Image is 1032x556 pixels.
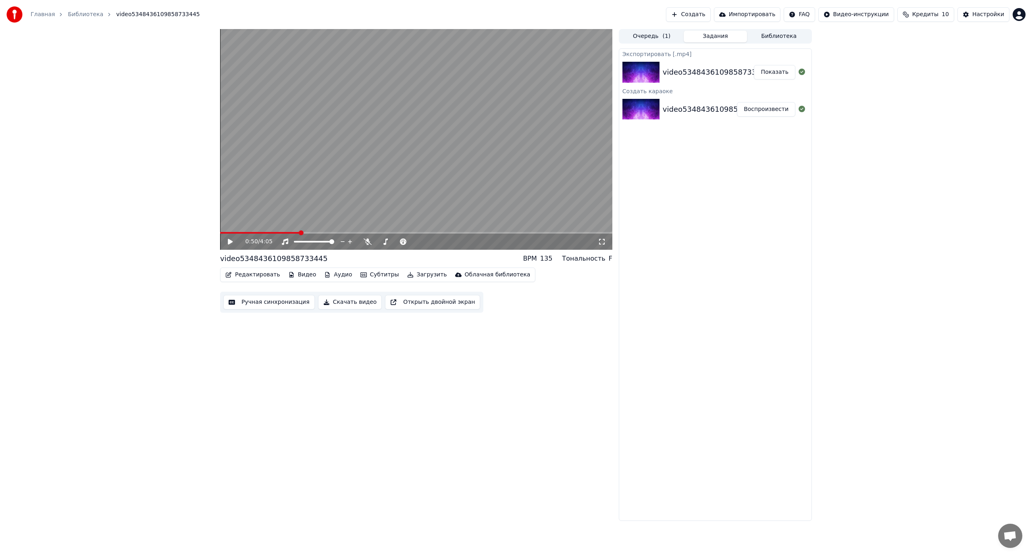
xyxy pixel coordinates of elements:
div: video5348436109858733445 [663,104,770,115]
button: Скачать видео [318,295,382,309]
button: Субтитры [357,269,402,280]
div: Создать караоке [619,86,811,96]
button: Показать [754,65,795,79]
div: F [609,254,612,263]
button: FAQ [784,7,815,22]
span: video5348436109858733445 [116,10,200,19]
button: Задания [684,31,747,42]
a: Главная [31,10,55,19]
div: Тональность [562,254,605,263]
button: Открыть двойной экран [385,295,480,309]
button: Редактировать [222,269,283,280]
div: BPM [523,254,537,263]
img: youka [6,6,23,23]
button: Библиотека [747,31,811,42]
button: Импортировать [714,7,781,22]
div: / [246,238,265,246]
nav: breadcrumb [31,10,200,19]
button: Кредиты10 [897,7,954,22]
span: ( 1 ) [662,32,670,40]
button: Загрузить [404,269,450,280]
button: Воспроизвести [737,102,795,117]
div: Облачная библиотека [465,271,531,279]
span: 0:50 [246,238,258,246]
button: Очередь [620,31,684,42]
div: Настройки [972,10,1004,19]
a: Библиотека [68,10,103,19]
span: 4:05 [260,238,273,246]
div: video5348436109858733445 [220,253,328,264]
button: Настройки [957,7,1009,22]
button: Видео-инструкции [818,7,894,22]
div: Экспортировать [.mp4] [619,49,811,59]
button: Создать [666,7,710,22]
button: Ручная синхронизация [223,295,315,309]
span: 10 [942,10,949,19]
button: Видео [285,269,320,280]
span: Кредиты [912,10,938,19]
div: 135 [540,254,553,263]
div: Открытый чат [998,524,1022,548]
div: video5348436109858733445 [663,67,770,78]
button: Аудио [321,269,355,280]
